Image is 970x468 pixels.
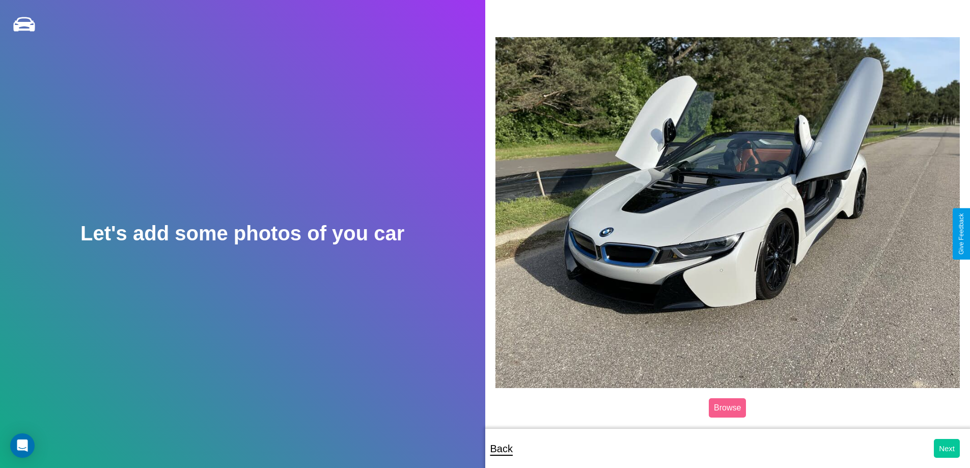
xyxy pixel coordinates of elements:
p: Back [490,439,513,458]
button: Next [934,439,960,458]
label: Browse [709,398,746,418]
h2: Let's add some photos of you car [80,222,404,245]
img: posted [495,37,960,388]
div: Give Feedback [958,213,965,255]
div: Open Intercom Messenger [10,433,35,458]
